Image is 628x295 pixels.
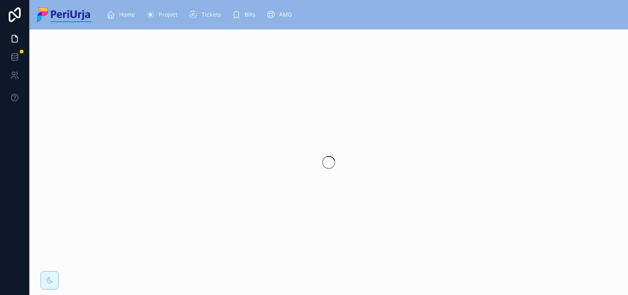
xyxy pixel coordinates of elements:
a: Project [143,6,184,23]
span: AMG [279,11,292,18]
span: Home [119,11,135,18]
span: Tickets [201,11,221,18]
div: scrollable content [99,5,621,25]
span: Project [159,11,177,18]
a: AMG [263,6,298,23]
a: Bills [229,6,262,23]
span: Bills [245,11,255,18]
a: Tickets [186,6,227,23]
a: Home [103,6,141,23]
img: App logo [37,7,91,22]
